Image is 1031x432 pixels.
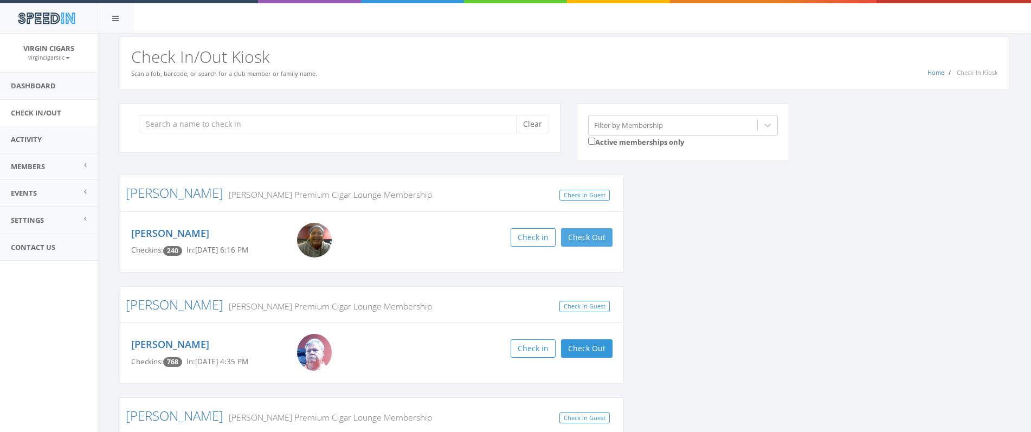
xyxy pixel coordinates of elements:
h2: Check In/Out Kiosk [131,48,998,66]
button: Clear [516,115,549,133]
span: In: [DATE] 6:16 PM [186,245,248,255]
small: virgincigarsllc [28,54,70,61]
span: Checkin count [163,357,182,367]
small: [PERSON_NAME] Premium Cigar Lounge Membership [223,189,432,201]
a: [PERSON_NAME] [131,338,209,351]
span: Checkins: [131,245,163,255]
span: Virgin Cigars [23,43,74,53]
img: Big_Mike.jpg [297,334,332,371]
small: [PERSON_NAME] Premium Cigar Lounge Membership [223,411,432,423]
a: [PERSON_NAME] [131,227,209,240]
a: Home [927,68,944,76]
a: [PERSON_NAME] [126,295,223,313]
a: Check In Guest [559,412,610,424]
a: [PERSON_NAME] [126,184,223,202]
button: Check in [511,228,556,247]
img: speedin_logo.png [12,8,80,28]
button: Check in [511,339,556,358]
a: [PERSON_NAME] [126,407,223,424]
button: Check Out [561,339,613,358]
div: Filter by Membership [594,120,663,130]
a: Check In Guest [559,301,610,312]
img: Keith_Johnson.png [297,223,332,257]
span: Events [11,188,37,198]
button: Check Out [561,228,613,247]
a: Check In Guest [559,190,610,201]
small: [PERSON_NAME] Premium Cigar Lounge Membership [223,300,432,312]
span: Check-In Kiosk [957,68,998,76]
span: Members [11,162,45,171]
label: Active memberships only [588,136,684,147]
span: Checkin count [163,246,182,256]
input: Active memberships only [588,138,595,145]
span: Contact Us [11,242,55,252]
span: In: [DATE] 4:35 PM [186,357,248,366]
input: Search a name to check in [139,115,524,133]
small: Scan a fob, barcode, or search for a club member or family name. [131,69,317,78]
span: Checkins: [131,357,163,366]
span: Settings [11,215,44,225]
a: virgincigarsllc [28,52,70,62]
